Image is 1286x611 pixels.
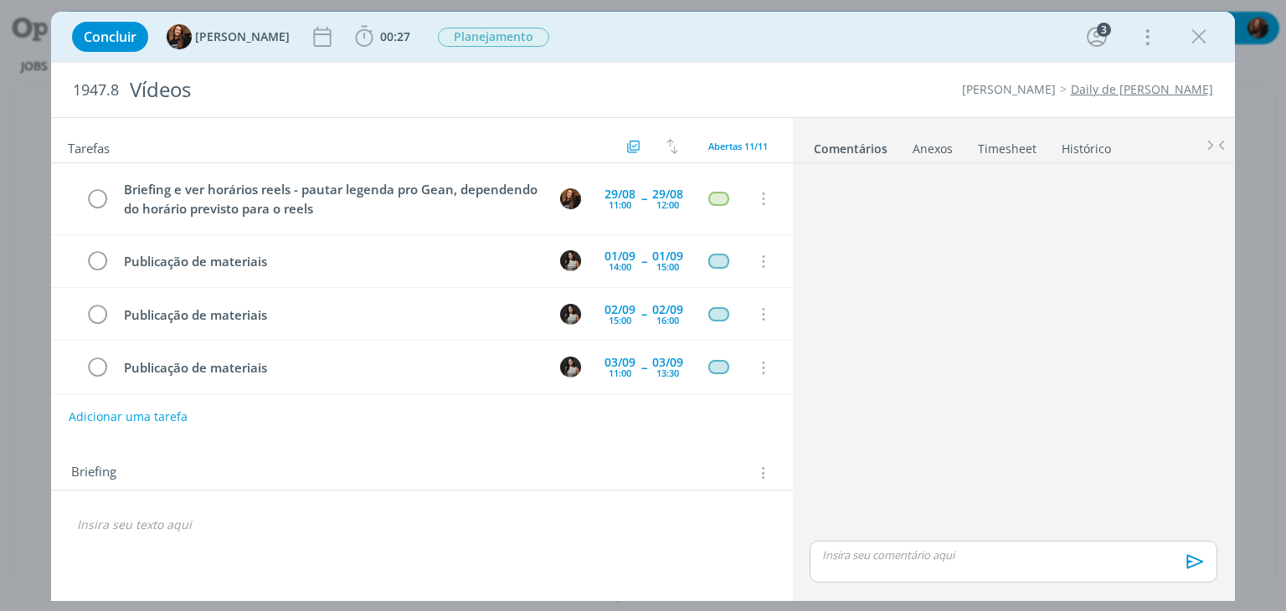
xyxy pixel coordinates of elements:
button: Adicionar uma tarefa [68,402,188,432]
div: 29/08 [652,188,683,200]
button: C [558,301,584,326]
div: Publicação de materiais [116,357,544,378]
div: 03/09 [652,357,683,368]
a: [PERSON_NAME] [962,81,1056,97]
img: C [560,250,581,271]
button: C [558,249,584,274]
div: Anexos [913,141,953,157]
div: 3 [1097,23,1111,37]
div: Publicação de materiais [116,305,544,326]
span: -- [641,255,646,267]
img: C [560,304,581,325]
span: -- [641,308,646,320]
span: Briefing [71,462,116,484]
div: 11:00 [609,200,631,209]
span: Concluir [84,30,136,44]
img: C [560,357,581,377]
button: C [558,355,584,380]
button: Concluir [72,22,148,52]
div: Briefing e ver horários reels - pautar legenda pro Gean, dependendo do horário previsto para o reels [116,179,544,218]
div: Vídeos [122,69,731,110]
a: Histórico [1061,133,1112,157]
div: Publicação de materiais [116,251,544,272]
div: 15:00 [609,316,631,325]
a: Daily de [PERSON_NAME] [1071,81,1213,97]
div: 11:00 [609,368,631,377]
div: 15:00 [656,262,679,271]
span: 1947.8 [73,81,119,100]
div: 29/08 [604,188,635,200]
div: 03/09 [604,357,635,368]
button: 3 [1083,23,1110,50]
div: 01/09 [604,250,635,262]
span: -- [641,362,646,373]
div: 13:30 [656,368,679,377]
div: dialog [51,12,1234,601]
button: T[PERSON_NAME] [167,24,290,49]
div: 14:00 [609,262,631,271]
img: arrow-down-up.svg [666,139,678,154]
span: Planejamento [438,28,549,47]
div: 16:00 [656,316,679,325]
a: Timesheet [977,133,1037,157]
a: Comentários [813,133,888,157]
img: T [167,24,192,49]
div: 02/09 [604,304,635,316]
button: 00:27 [351,23,414,50]
button: T [558,186,584,211]
span: Tarefas [68,136,110,157]
button: Planejamento [437,27,550,48]
img: T [560,188,581,209]
span: -- [641,193,646,204]
span: [PERSON_NAME] [195,31,290,43]
span: Abertas 11/11 [708,140,768,152]
div: 01/09 [652,250,683,262]
div: 02/09 [652,304,683,316]
span: 00:27 [380,28,410,44]
div: 12:00 [656,200,679,209]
